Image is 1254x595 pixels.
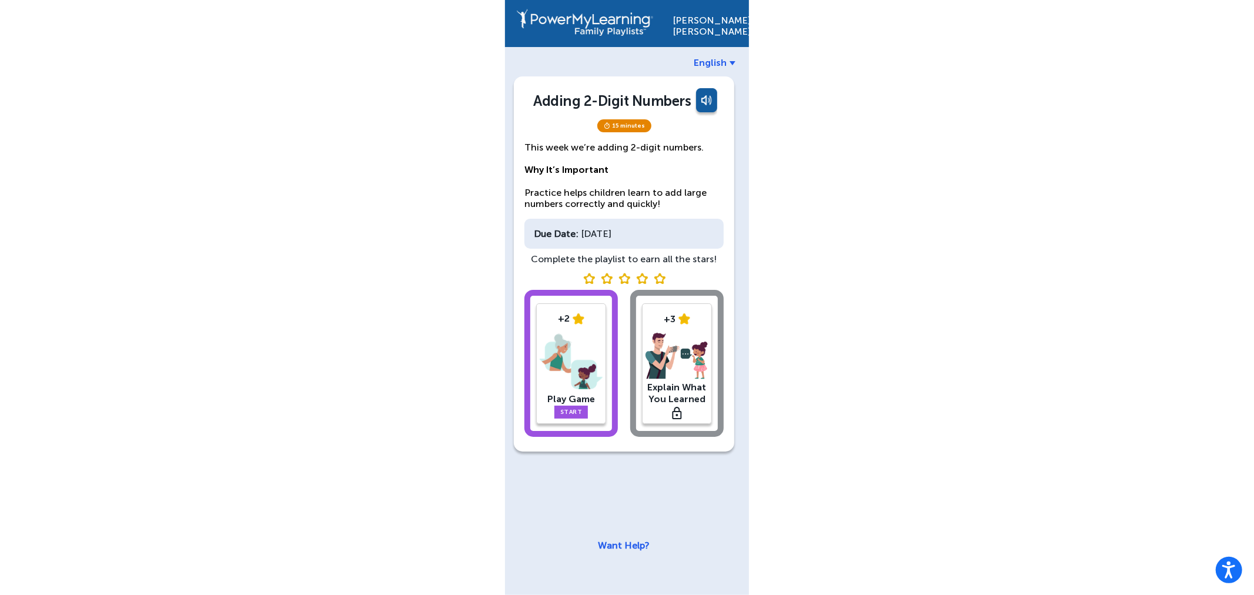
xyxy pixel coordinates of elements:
[673,9,737,37] div: [PERSON_NAME] [PERSON_NAME]
[654,273,666,284] img: blank star
[598,540,650,551] a: Want Help?
[524,253,724,265] div: Complete the playlist to earn all the stars!
[524,142,724,209] p: This week we’re adding 2-digit numbers. Practice helps children learn to add large numbers correc...
[694,57,727,68] span: English
[533,92,691,109] div: Adding 2-Digit Numbers
[540,313,603,324] div: +2
[583,273,595,284] img: blank star
[603,122,611,129] img: timer.svg
[672,407,682,419] img: lock.svg
[694,57,735,68] a: English
[554,406,588,419] a: Start
[524,219,724,249] div: [DATE]
[517,9,653,36] img: PowerMyLearning Connect
[573,313,584,325] img: star
[618,273,630,284] img: blank star
[597,119,651,132] span: 15 minutes
[601,273,613,284] img: blank star
[540,393,603,405] div: Play Game
[636,273,648,284] img: blank star
[540,331,603,392] img: play-game.png
[524,164,608,175] strong: Why It’s Important
[534,228,578,239] div: Due Date:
